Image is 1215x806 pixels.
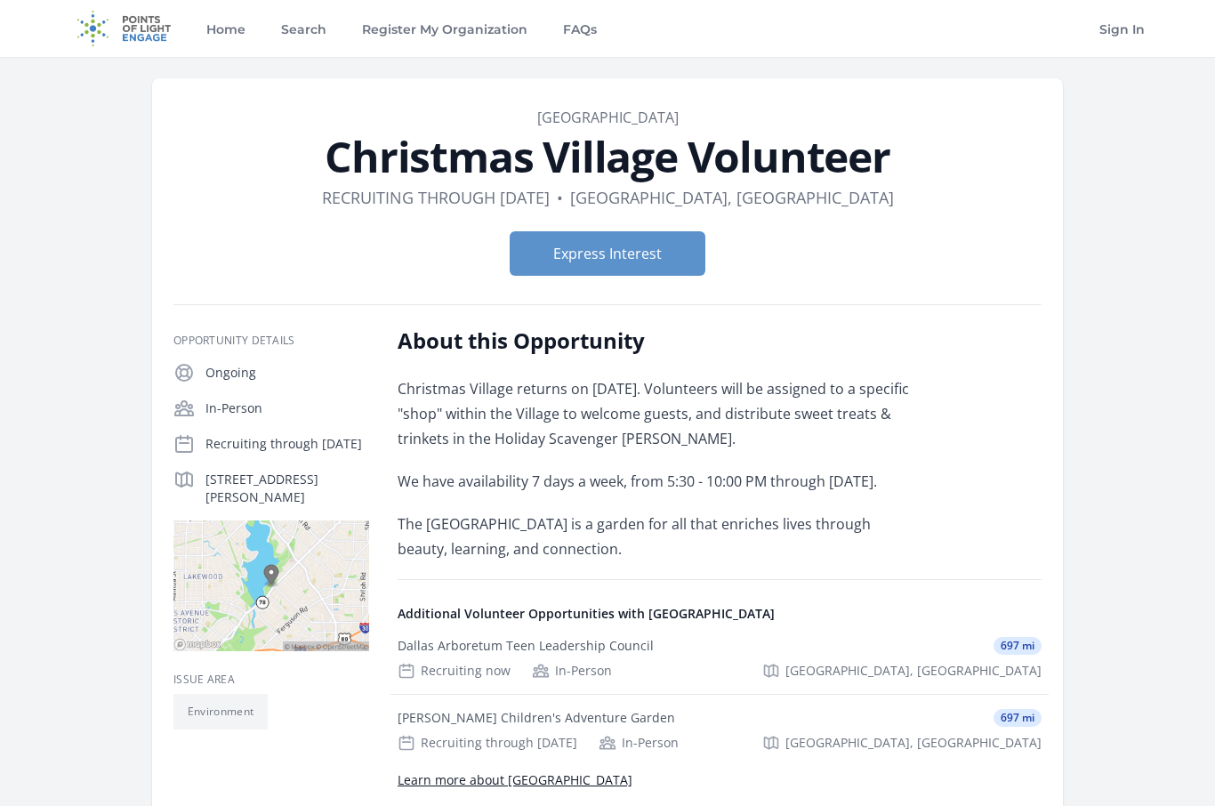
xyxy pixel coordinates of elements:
[205,471,369,506] p: [STREET_ADDRESS][PERSON_NAME]
[398,326,918,355] h2: About this Opportunity
[537,108,679,127] a: [GEOGRAPHIC_DATA]
[532,662,612,680] div: In-Person
[994,709,1042,727] span: 697 mi
[510,231,705,276] button: Express Interest
[390,695,1049,766] a: [PERSON_NAME] Children's Adventure Garden 697 mi Recruiting through [DATE] In-Person [GEOGRAPHIC_...
[390,623,1049,694] a: Dallas Arboretum Teen Leadership Council 697 mi Recruiting now In-Person [GEOGRAPHIC_DATA], [GEOG...
[557,185,563,210] div: •
[173,334,369,348] h3: Opportunity Details
[173,520,369,651] img: Map
[322,185,550,210] dd: Recruiting through [DATE]
[599,734,679,752] div: In-Person
[205,435,369,453] p: Recruiting through [DATE]
[398,637,654,655] div: Dallas Arboretum Teen Leadership Council
[398,662,511,680] div: Recruiting now
[173,135,1042,178] h1: Christmas Village Volunteer
[205,399,369,417] p: In-Person
[398,605,1042,623] h4: Additional Volunteer Opportunities with [GEOGRAPHIC_DATA]
[398,734,577,752] div: Recruiting through [DATE]
[398,376,918,451] p: Christmas Village returns on [DATE]. Volunteers will be assigned to a specific "shop" within the ...
[173,694,268,729] li: Environment
[570,185,894,210] dd: [GEOGRAPHIC_DATA], [GEOGRAPHIC_DATA]
[785,734,1042,752] span: [GEOGRAPHIC_DATA], [GEOGRAPHIC_DATA]
[398,709,675,727] div: [PERSON_NAME] Children's Adventure Garden
[785,662,1042,680] span: [GEOGRAPHIC_DATA], [GEOGRAPHIC_DATA]
[205,364,369,382] p: Ongoing
[994,637,1042,655] span: 697 mi
[398,771,632,788] a: Learn more about [GEOGRAPHIC_DATA]
[398,469,918,494] p: We have availability 7 days a week, from 5:30 - 10:00 PM through [DATE].
[398,512,918,561] p: The [GEOGRAPHIC_DATA] is a garden for all that enriches lives through beauty, learning, and conne...
[173,673,369,687] h3: Issue area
